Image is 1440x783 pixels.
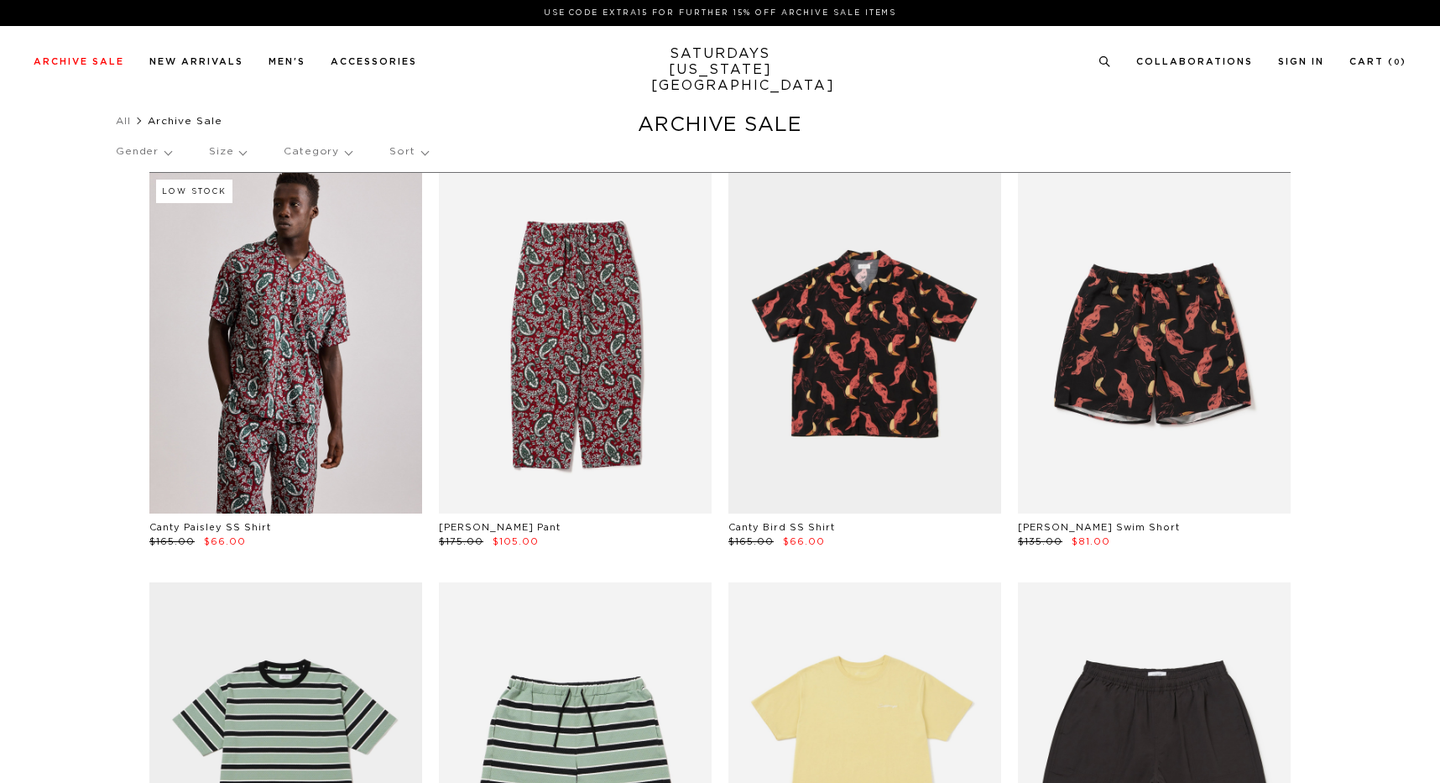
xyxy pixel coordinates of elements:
span: $81.00 [1072,537,1110,546]
a: Collaborations [1136,57,1253,66]
a: [PERSON_NAME] Pant [439,523,561,532]
span: Archive Sale [148,116,222,126]
span: $165.00 [728,537,774,546]
a: Canty Paisley SS Shirt [149,523,271,532]
small: 0 [1394,59,1401,66]
a: All [116,116,131,126]
span: $66.00 [204,537,246,546]
a: SATURDAYS[US_STATE][GEOGRAPHIC_DATA] [651,46,790,94]
a: Cart (0) [1349,57,1406,66]
a: Archive Sale [34,57,124,66]
span: $165.00 [149,537,195,546]
p: Size [209,133,246,171]
div: Low Stock [156,180,232,203]
span: $135.00 [1018,537,1062,546]
span: $175.00 [439,537,483,546]
a: New Arrivals [149,57,243,66]
a: Sign In [1278,57,1324,66]
a: Canty Bird SS Shirt [728,523,835,532]
span: $66.00 [783,537,825,546]
p: Category [284,133,352,171]
a: [PERSON_NAME] Swim Short [1018,523,1180,532]
a: Men's [269,57,305,66]
p: Use Code EXTRA15 for Further 15% Off Archive Sale Items [40,7,1400,19]
p: Sort [389,133,427,171]
span: $105.00 [493,537,539,546]
p: Gender [116,133,171,171]
a: Accessories [331,57,417,66]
